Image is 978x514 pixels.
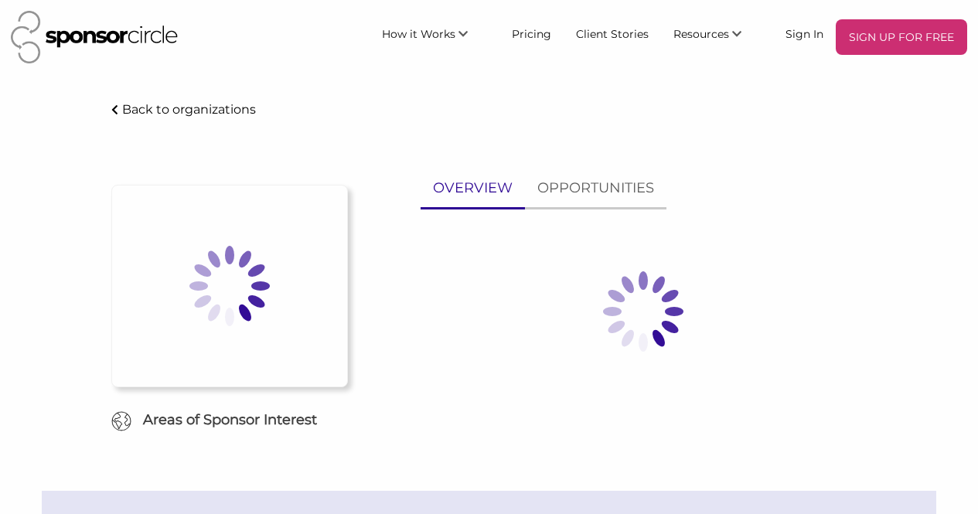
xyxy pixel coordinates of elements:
span: How it Works [382,27,455,41]
li: How it Works [370,19,499,55]
li: Resources [661,19,773,55]
img: Loading spinner [152,209,307,363]
img: Loading spinner [566,234,721,389]
p: OPPORTUNITIES [537,177,654,199]
p: Back to organizations [122,102,256,117]
h6: Areas of Sponsor Interest [100,410,359,430]
p: OVERVIEW [433,177,513,199]
p: SIGN UP FOR FREE [842,26,961,49]
img: Sponsor Circle Logo [11,11,178,63]
img: Globe Icon [111,411,131,431]
a: Client Stories [564,19,661,47]
span: Resources [673,27,729,41]
a: Pricing [499,19,564,47]
a: Sign In [773,19,836,47]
